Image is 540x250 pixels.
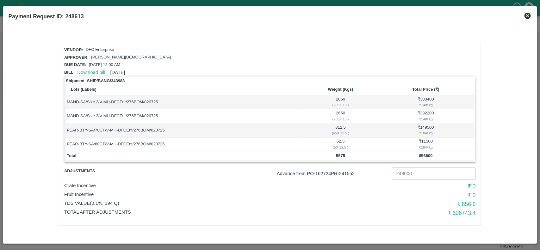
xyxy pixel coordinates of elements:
b: 856600 [419,153,433,158]
b: Lots (Labels) [71,87,96,92]
td: 812.5 [304,123,377,137]
p: [PERSON_NAME][DEMOGRAPHIC_DATA] [91,54,171,60]
input: Advance [392,168,476,180]
a: Download bill [77,70,105,75]
div: ( 205 X 10 ) [305,102,376,108]
span: Adjustments [64,168,133,175]
div: ₹ 148 / kg [379,102,473,108]
h6: ₹ 0 [338,182,476,191]
div: ₹ 148 / kg [379,116,473,122]
p: Total After adjustments [64,209,338,216]
td: ₹ 11500 [377,137,474,151]
span: Due date: [64,62,86,67]
div: ₹ 184 / kg [379,130,473,136]
td: PEAR-BTY-SA/80CT/V-MH-DFCEnt/276BOM/020725 [66,137,304,151]
b: 5575 [336,153,345,158]
p: [DATE] 12:00 AM [89,62,120,68]
span: [DATE] [110,70,125,75]
div: ( 65 X 12.5 ) [305,130,376,136]
div: ₹ 184 / kg [379,144,473,150]
p: TDS VALUE (0.1%, 194 Q) [64,200,338,207]
b: Total Price (₹) [412,87,439,92]
div: ( 5 X 12.5 ) [305,144,376,150]
div: ( 265 X 10 ) [305,116,376,122]
td: ₹ 303400 [377,95,474,109]
td: 62.5 [304,137,377,151]
td: ₹ 392200 [377,109,474,123]
p: Crate Incentive [64,182,338,189]
td: MAND-SA/Size 2/V-MH-DFCEnt/276BOM/020725 [66,95,304,109]
td: PEAR-BTY-SA/70CT/V-MH-DFCEnt/276BOM/020725 [66,123,304,137]
strong: Shipment - SHIP/BANG/343988 [66,78,125,84]
td: 2050 [304,95,377,109]
span: Bill: [64,70,75,75]
b: Payment Request ID: 248613 [9,13,84,20]
p: Advance from PO- 162724 PR- 241552 [277,170,389,177]
td: ₹ 149500 [377,123,474,137]
span: Vendor: [64,47,83,52]
b: Total [67,153,76,158]
h6: ₹ 0 [338,191,476,200]
b: Weight (Kgs) [328,87,353,92]
h6: ₹ 606743.4 [338,209,476,217]
p: DFC Enterprise [86,47,114,53]
td: 2650 [304,109,377,123]
td: MAND-SA/Size 3/V-MH-DFCEnt/276BOM/020725 [66,109,304,123]
span: Approver: [64,55,89,60]
p: Fruit Incentive [64,191,338,198]
h6: ₹ 856.6 [338,200,476,209]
